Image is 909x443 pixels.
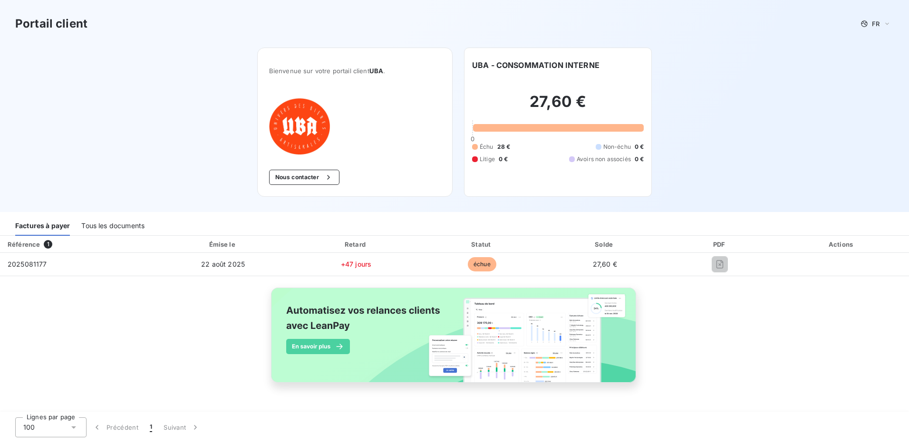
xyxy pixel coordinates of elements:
button: 1 [144,417,158,437]
span: 2025081177 [8,260,47,268]
div: Factures à payer [15,216,70,236]
span: Bienvenue sur votre portail client . [269,67,441,75]
span: 28 € [497,143,511,151]
span: 1 [44,240,52,249]
img: banner [262,282,647,399]
div: Actions [776,240,907,249]
span: 100 [23,423,35,432]
div: Solde [546,240,664,249]
img: Company logo [269,97,330,154]
span: 0 [471,135,474,143]
div: Statut [422,240,542,249]
span: 27,60 € [593,260,617,268]
span: 0 € [635,143,644,151]
span: 22 août 2025 [201,260,245,268]
span: FR [872,20,880,28]
button: Précédent [87,417,144,437]
div: PDF [667,240,773,249]
h2: 27,60 € [472,92,644,121]
span: échue [468,257,496,271]
span: 0 € [635,155,644,164]
h3: Portail client [15,15,87,32]
span: +47 jours [341,260,371,268]
span: Non-échu [603,143,631,151]
div: Retard [294,240,418,249]
div: Tous les documents [81,216,145,236]
button: Suivant [158,417,206,437]
span: Litige [480,155,495,164]
h6: UBA - CONSOMMATION INTERNE [472,59,600,71]
span: 1 [150,423,152,432]
div: Référence [8,241,40,248]
span: UBA [369,67,383,75]
span: Échu [480,143,493,151]
button: Nous contacter [269,170,339,185]
span: 0 € [499,155,508,164]
div: Émise le [155,240,290,249]
span: Avoirs non associés [577,155,631,164]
